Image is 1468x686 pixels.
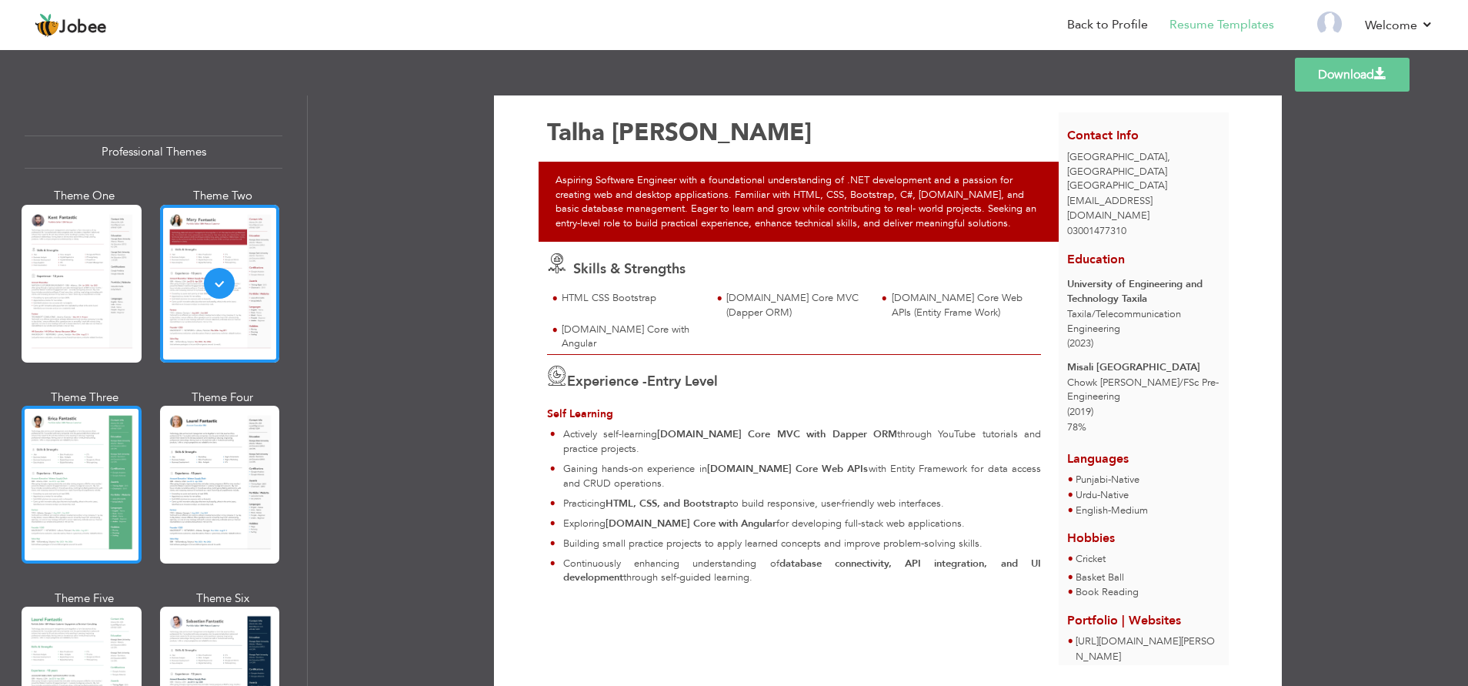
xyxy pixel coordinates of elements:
span: Self Learning [547,407,613,421]
span: Chowk [PERSON_NAME] FSc Pre-Engineering [1067,376,1219,404]
span: Experience - [567,372,647,391]
p: Actively self-learning through YouTube tutorials and practice projects. [563,427,1042,456]
p: Continuously enhancing understanding of through self-guided learning. [563,557,1042,585]
div: Theme Four [163,390,283,406]
div: [DOMAIN_NAME] Core MVC (Dapper ORM) [726,291,867,320]
span: - [1108,473,1111,487]
p: Gaining hands-on experience in with Entity Framework for data access and CRUD operations. [563,462,1042,490]
span: English [1076,504,1108,517]
span: Cricket [1076,552,1106,566]
span: Taxila Telecommunication Engineering [1067,307,1181,336]
span: [PERSON_NAME] [612,116,812,149]
a: [URL][DOMAIN_NAME][PERSON_NAME] [1076,634,1215,664]
strong: database connectivity, API integration, and UI development [563,557,1042,585]
p: Practicing to build responsive, user-friendly web interfaces. [563,497,1042,511]
li: Native [1076,488,1148,504]
div: Professional Themes [25,136,282,169]
div: Theme Five [25,591,145,607]
strong: [DOMAIN_NAME] Core with Angular [606,517,776,530]
div: [GEOGRAPHIC_DATA] [1059,150,1229,193]
span: Contact Info [1067,127,1139,144]
p: Exploring for developing full-stack web applications. [563,517,1042,531]
span: - [1097,488,1100,502]
a: Download [1295,58,1410,92]
span: Languages [1067,439,1129,468]
label: Entry Level [647,372,718,392]
a: Resume Templates [1169,16,1274,34]
span: Portfolio | Websites [1067,612,1181,629]
div: Misali [GEOGRAPHIC_DATA] [1067,360,1220,375]
a: Jobee [35,13,107,38]
span: / [1092,307,1096,321]
span: Punjabi [1076,473,1108,487]
li: Native [1076,473,1139,488]
span: [GEOGRAPHIC_DATA] [1067,179,1167,192]
span: Jobee [59,19,107,36]
li: Medium [1076,504,1148,519]
span: , [1167,150,1170,164]
p: Building small practice projects to apply learned concepts and improve problem-solving skills. [563,537,1042,551]
strong: [DOMAIN_NAME] Core Web APIs [707,462,869,476]
div: University of Engineering and Technology Taxila [1067,277,1220,306]
span: Basket Ball [1076,571,1124,584]
a: Welcome [1365,16,1433,35]
span: (2019) [1067,405,1093,419]
span: 03001477310 [1067,224,1126,238]
span: [EMAIL_ADDRESS][DOMAIN_NAME] [1067,194,1153,223]
div: [DOMAIN_NAME] Core with Angular [562,323,702,351]
div: HTML CSS Bootstrap [562,291,702,306]
span: Talha [547,116,605,149]
div: Theme Three [25,390,145,406]
span: Education [1067,251,1125,268]
img: jobee.io [35,13,59,38]
div: Theme Two [163,188,283,204]
a: Back to Profile [1067,16,1148,34]
strong: [DOMAIN_NAME] Core MVC with Dapper ORM [657,427,897,441]
span: / [1179,376,1183,390]
img: Profile Img [1317,12,1342,36]
span: 78% [1067,420,1086,434]
div: Aspiring Software Engineer with a foundational understanding of .NET development and a passion fo... [539,162,1067,242]
div: Theme One [25,188,145,204]
span: Book Reading [1076,585,1139,599]
div: Theme Six [163,591,283,607]
span: Hobbies [1067,530,1115,547]
span: (2023) [1067,336,1093,350]
strong: HTML, CSS, and Bootstrap [606,497,729,510]
span: [GEOGRAPHIC_DATA] [1067,150,1167,164]
span: - [1108,504,1111,517]
div: [DOMAIN_NAME] Core Web APIs (Entity Frame Work) [892,291,1033,320]
span: Skills & Strengths [573,259,686,279]
span: Urdu [1076,488,1097,502]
